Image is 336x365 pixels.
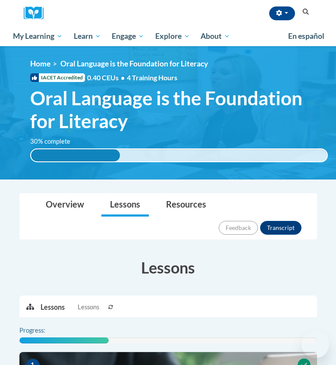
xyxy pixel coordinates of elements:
[260,221,301,235] button: Transcript
[41,302,65,312] p: Lessons
[24,6,50,20] a: Cox Campus
[150,26,195,46] a: Explore
[283,27,330,45] a: En español
[31,149,120,161] div: 30% complete
[30,87,328,132] span: Oral Language is the Foundation for Literacy
[60,59,208,68] span: Oral Language is the Foundation for Literacy
[155,31,190,41] span: Explore
[30,59,50,68] a: Home
[219,221,258,235] button: Feedback
[127,73,177,82] span: 4 Training Hours
[195,26,236,46] a: About
[101,194,149,217] a: Lessons
[13,31,63,41] span: My Learning
[74,31,101,41] span: Learn
[121,73,125,82] span: •
[30,73,85,82] span: IACET Accredited
[269,6,295,20] button: Account Settings
[7,26,68,46] a: My Learning
[30,137,80,146] label: 30% complete
[301,330,329,358] iframe: Button to launch messaging window
[78,302,99,312] span: Lessons
[37,194,93,217] a: Overview
[157,194,215,217] a: Resources
[24,6,50,20] img: Logo brand
[201,31,230,41] span: About
[19,257,317,278] h3: Lessons
[112,31,144,41] span: Engage
[87,73,127,82] span: 0.40 CEUs
[288,31,324,41] span: En español
[19,326,69,335] label: Progress:
[68,26,107,46] a: Learn
[299,7,312,17] button: Search
[106,26,150,46] a: Engage
[6,26,330,46] div: Main menu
